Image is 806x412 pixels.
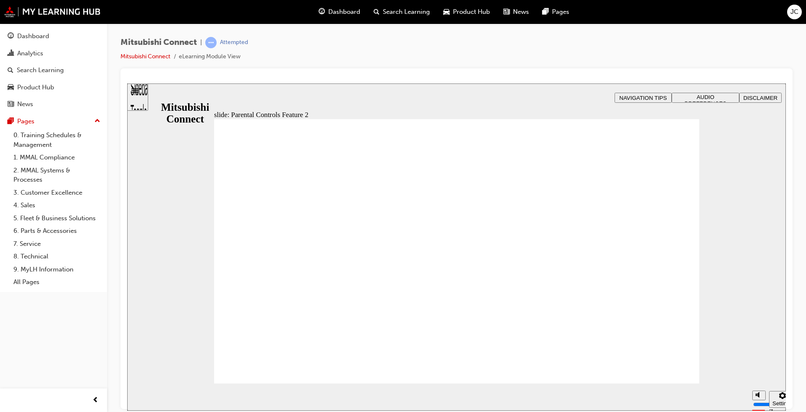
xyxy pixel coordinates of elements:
a: Search Learning [3,63,104,78]
button: Mute (Ctrl+Alt+M) [625,307,639,317]
span: Product Hub [453,7,490,17]
span: Mitsubishi Connect [120,38,197,47]
span: Search Learning [383,7,430,17]
a: 6. Parts & Accessories [10,224,104,237]
span: car-icon [443,7,450,17]
div: Dashboard [17,31,49,41]
li: eLearning Module View [179,52,241,62]
div: Analytics [17,49,43,58]
span: up-icon [94,116,100,127]
div: Pages [17,117,34,126]
button: Pages [3,114,104,129]
a: search-iconSearch Learning [367,3,437,21]
span: Pages [552,7,569,17]
a: 7. Service [10,237,104,250]
a: 3. Customer Excellence [10,186,104,199]
a: All Pages [10,276,104,289]
a: 4. Sales [10,199,104,212]
span: pages-icon [8,118,14,125]
button: NAVIGATION TIPS [487,9,544,19]
span: JC [790,7,798,17]
span: AUDIO PREFERENCES [557,10,599,23]
button: DISCLAIMER [612,9,654,19]
a: Product Hub [3,80,104,95]
div: Product Hub [17,83,54,92]
a: 8. Technical [10,250,104,263]
span: NAVIGATION TIPS [492,11,539,18]
div: Attempted [220,39,248,47]
span: news-icon [8,101,14,108]
a: 0. Training Schedules & Management [10,129,104,151]
a: pages-iconPages [536,3,576,21]
span: News [513,7,529,17]
span: guage-icon [319,7,325,17]
span: | [200,38,202,47]
label: Zoom to fit [642,324,659,349]
span: chart-icon [8,50,14,57]
a: news-iconNews [497,3,536,21]
div: News [17,99,33,109]
a: 1. MMAL Compliance [10,151,104,164]
a: 5. Fleet & Business Solutions [10,212,104,225]
span: Dashboard [328,7,360,17]
a: Analytics [3,46,104,61]
a: 9. MyLH Information [10,263,104,276]
span: DISCLAIMER [616,11,650,18]
div: Settings [645,317,665,323]
a: guage-iconDashboard [312,3,367,21]
span: pages-icon [542,7,549,17]
span: prev-icon [92,395,99,406]
button: Settings [642,308,669,324]
a: car-iconProduct Hub [437,3,497,21]
img: mmal [4,6,101,17]
button: DashboardAnalyticsSearch LearningProduct HubNews [3,27,104,114]
a: Dashboard [3,29,104,44]
a: 2. MMAL Systems & Processes [10,164,104,186]
span: learningRecordVerb_ATTEMPT-icon [205,37,217,48]
div: misc controls [621,300,654,327]
button: JC [787,5,802,19]
span: search-icon [8,67,13,74]
span: guage-icon [8,33,14,40]
a: News [3,96,104,112]
div: Search Learning [17,65,64,75]
span: search-icon [374,7,379,17]
input: volume [626,318,680,324]
button: AUDIO PREFERENCES [544,9,612,19]
a: Mitsubishi Connect [120,53,170,60]
span: news-icon [503,7,510,17]
span: car-icon [8,84,14,91]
